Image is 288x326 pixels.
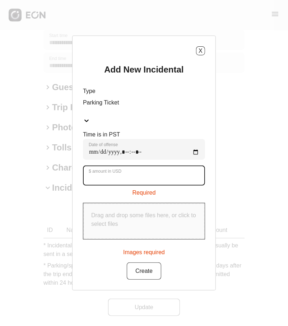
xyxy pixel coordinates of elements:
[83,186,205,197] div: Required
[127,262,161,280] button: Create
[83,98,205,107] div: Parking Ticket
[83,87,205,96] p: Type
[89,142,118,148] label: Date of offense
[104,64,184,75] h2: Add New Incidental
[83,130,205,160] div: Time is in PST
[196,46,205,55] button: X
[123,245,165,257] div: Images required
[91,211,197,228] p: Drag and drop some files here, or click to select files
[89,168,121,174] label: $ amount in USD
